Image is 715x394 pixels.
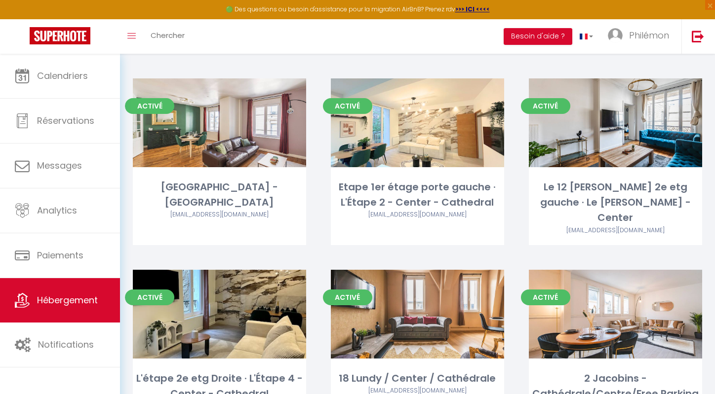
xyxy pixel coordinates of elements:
img: Super Booking [30,27,90,44]
span: Hébergement [37,294,98,306]
img: logout [692,30,704,42]
a: >>> ICI <<<< [455,5,490,13]
span: Notifications [38,338,94,351]
span: Calendriers [37,70,88,82]
span: Activé [125,98,174,114]
div: Airbnb [529,226,702,235]
span: Chercher [151,30,185,40]
span: Paiements [37,249,83,261]
img: ... [608,28,623,43]
span: Messages [37,159,82,172]
span: Activé [125,289,174,305]
div: Airbnb [133,210,306,219]
button: Besoin d'aide ? [504,28,572,45]
span: Activé [323,98,372,114]
span: Analytics [37,204,77,216]
div: [GEOGRAPHIC_DATA] - [GEOGRAPHIC_DATA] [133,179,306,211]
span: Activé [521,289,570,305]
a: Chercher [143,19,192,54]
div: Le 12 [PERSON_NAME] 2e etg gauche · Le [PERSON_NAME] - Center [529,179,702,226]
span: Activé [323,289,372,305]
span: Réservations [37,114,94,127]
div: Etape 1er étage porte gauche · L'Étape 2 - Center - Cathedral [331,179,504,211]
span: Philémon [629,29,669,41]
span: Activé [521,98,570,114]
div: 18 Lundy / Center / Cathédrale [331,371,504,386]
div: Airbnb [331,210,504,219]
a: ... Philémon [600,19,681,54]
